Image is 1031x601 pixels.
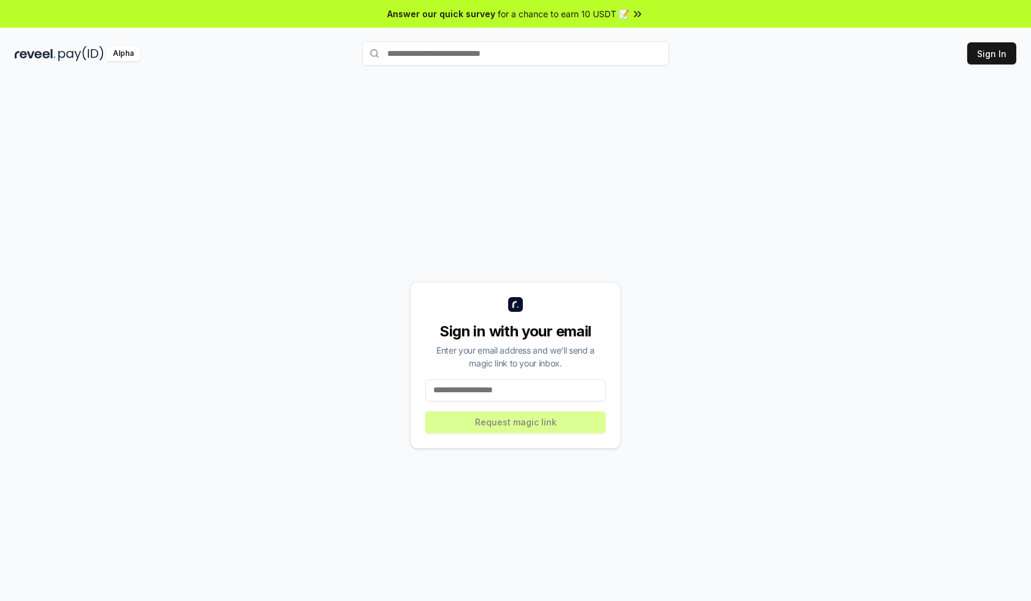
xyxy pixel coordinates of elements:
[15,46,56,61] img: reveel_dark
[508,297,523,312] img: logo_small
[106,46,141,61] div: Alpha
[425,322,606,341] div: Sign in with your email
[58,46,104,61] img: pay_id
[425,344,606,370] div: Enter your email address and we’ll send a magic link to your inbox.
[387,7,495,20] span: Answer our quick survey
[498,7,629,20] span: for a chance to earn 10 USDT 📝
[967,42,1016,64] button: Sign In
